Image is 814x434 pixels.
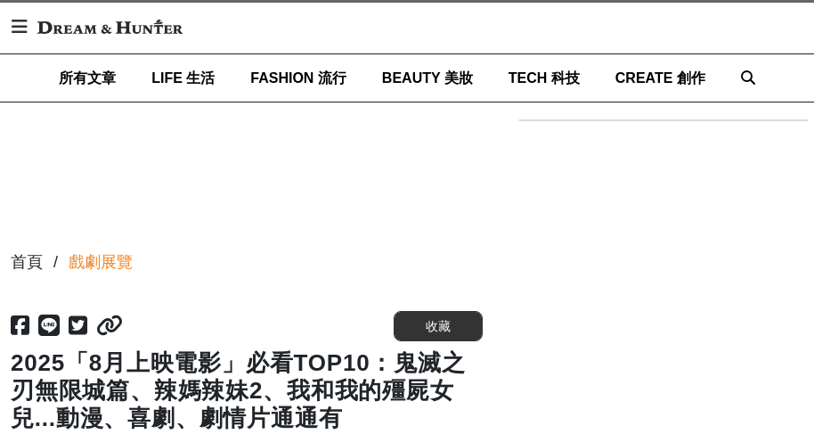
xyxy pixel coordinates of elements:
[53,250,58,274] div: /
[28,11,191,43] img: Dream & Hunter
[250,54,346,102] a: FASHION 流行
[250,70,346,86] span: FASHION 流行
[615,54,705,102] a: CREATE 創作
[151,54,215,102] a: LIFE 生活
[69,250,133,274] a: 戲劇展覽
[509,70,580,86] span: TECH 科技
[59,54,116,102] a: 所有文章
[509,54,580,102] a: TECH 科技
[59,70,116,86] span: 所有文章
[382,54,473,102] a: BEAUTY 美妝
[11,250,43,274] div: 首頁
[394,311,483,341] button: 收藏
[11,349,483,433] h1: 2025「8月上映電影」必看TOP10：鬼滅之刃無限城篇、辣媽辣妹2、我和我的殭屍女兒...動漫、喜劇、劇情片通通有
[382,70,473,86] span: BEAUTY 美妝
[615,70,705,86] span: CREATE 創作
[151,70,215,86] span: LIFE 生活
